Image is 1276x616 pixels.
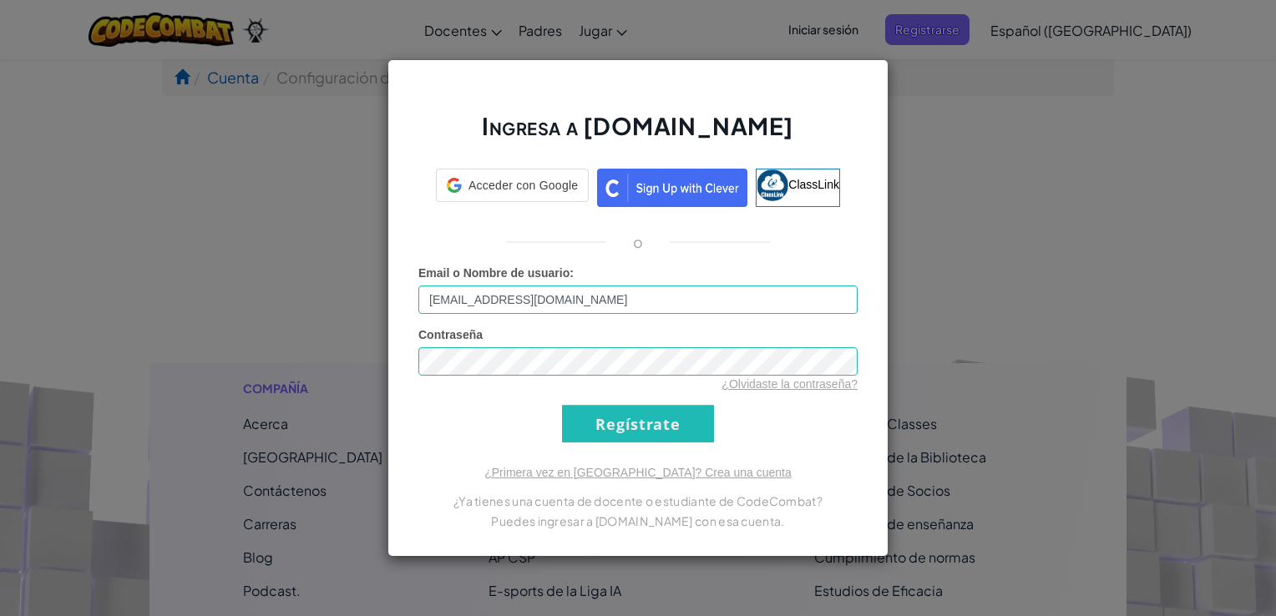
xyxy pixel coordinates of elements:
[436,169,589,202] div: Acceder con Google
[757,169,788,201] img: classlink-logo-small.png
[562,405,714,442] input: Regístrate
[722,377,858,391] a: ¿Olvidaste la contraseña?
[788,178,839,191] span: ClassLink
[633,232,643,252] p: o
[436,169,589,207] a: Acceder con Google
[418,110,858,159] h2: Ingresa a [DOMAIN_NAME]
[418,266,570,280] span: Email o Nombre de usuario
[418,511,858,531] p: Puedes ingresar a [DOMAIN_NAME] con esa cuenta.
[418,491,858,511] p: ¿Ya tienes una cuenta de docente o estudiante de CodeCombat?
[484,466,792,479] a: ¿Primera vez en [GEOGRAPHIC_DATA]? Crea una cuenta
[468,177,578,194] span: Acceder con Google
[418,265,574,281] label: :
[418,328,483,341] span: Contraseña
[597,169,747,207] img: clever_sso_button@2x.png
